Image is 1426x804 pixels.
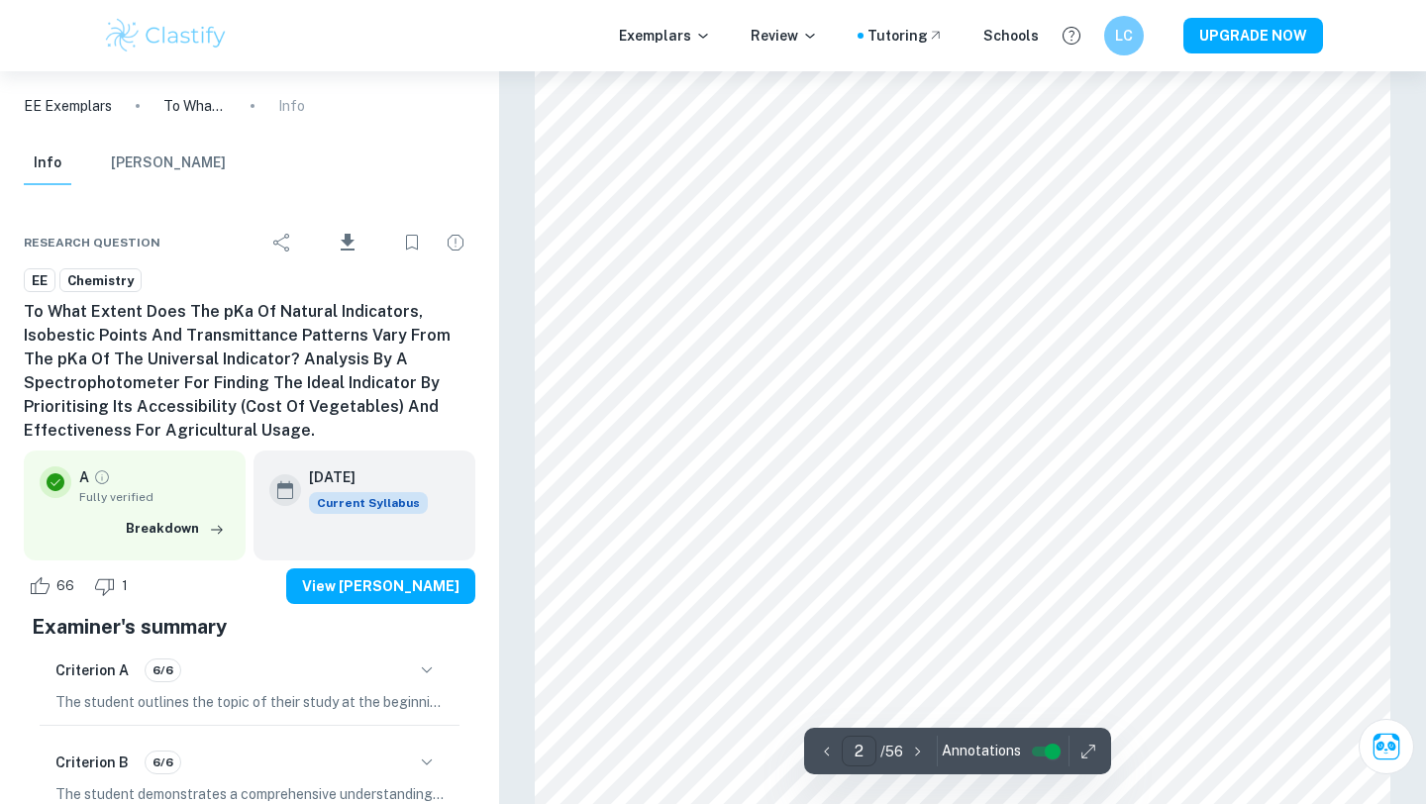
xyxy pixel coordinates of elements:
[880,741,903,762] p: / 56
[55,691,444,713] p: The student outlines the topic of their study at the beginning of the essay, clearly stating the ...
[146,754,180,771] span: 6/6
[262,223,302,262] div: Share
[111,142,226,185] button: [PERSON_NAME]
[24,570,85,602] div: Like
[25,271,54,291] span: EE
[121,514,230,544] button: Breakdown
[942,741,1021,761] span: Annotations
[32,612,467,642] h5: Examiner's summary
[751,25,818,47] p: Review
[309,492,428,514] span: Current Syllabus
[89,570,139,602] div: Dislike
[59,268,142,293] a: Chemistry
[103,16,229,55] img: Clastify logo
[79,466,89,488] p: A
[867,25,944,47] a: Tutoring
[286,568,475,604] button: View [PERSON_NAME]
[983,25,1039,47] a: Schools
[24,268,55,293] a: EE
[146,661,180,679] span: 6/6
[55,659,129,681] h6: Criterion A
[309,466,412,488] h6: [DATE]
[436,223,475,262] div: Report issue
[79,488,230,506] span: Fully verified
[111,576,139,596] span: 1
[24,234,160,251] span: Research question
[1359,719,1414,774] button: Ask Clai
[1113,25,1136,47] h6: LC
[24,142,71,185] button: Info
[24,300,475,443] h6: To What Extent Does The pKa Of Natural Indicators, Isobestic Points And Transmittance Patterns Va...
[1183,18,1323,53] button: UPGRADE NOW
[93,468,111,486] a: Grade fully verified
[309,492,428,514] div: This exemplar is based on the current syllabus. Feel free to refer to it for inspiration/ideas wh...
[46,576,85,596] span: 66
[278,95,305,117] p: Info
[306,217,388,268] div: Download
[60,271,141,291] span: Chemistry
[392,223,432,262] div: Bookmark
[1104,16,1144,55] button: LC
[1055,19,1088,52] button: Help and Feedback
[619,25,711,47] p: Exemplars
[24,95,112,117] a: EE Exemplars
[55,752,129,773] h6: Criterion B
[163,95,227,117] p: To What Extent Does The pKa Of Natural Indicators, Isobestic Points And Transmittance Patterns Va...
